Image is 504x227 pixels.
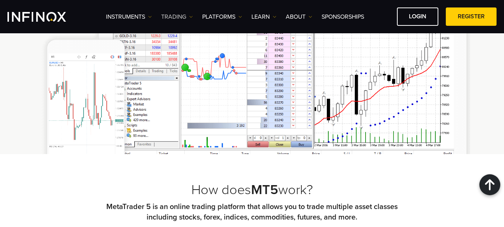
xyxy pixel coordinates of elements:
a: REGISTER [446,7,497,26]
a: ABOUT [286,12,312,21]
a: SPONSORSHIPS [322,12,364,21]
strong: MetaTrader 5 is an online trading platform that allows you to trade multiple asset classes includ... [106,202,398,222]
a: Learn [251,12,276,21]
a: INFINOX Logo [7,12,84,22]
a: TRADING [161,12,193,21]
a: PLATFORMS [202,12,242,21]
strong: MT5 [251,182,278,198]
a: Instruments [106,12,152,21]
h2: How does work? [103,182,401,198]
a: LOGIN [397,7,438,26]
